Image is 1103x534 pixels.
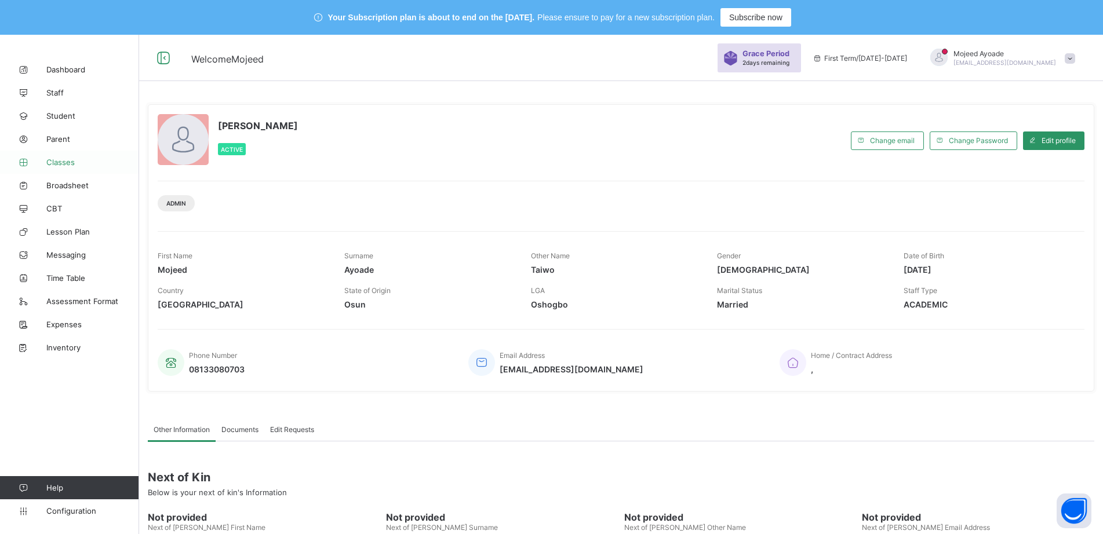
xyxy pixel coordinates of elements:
span: Grace Period [742,49,789,58]
span: Gender [717,251,741,260]
div: MojeedAyoade [919,49,1081,68]
span: Oshogbo [531,299,700,309]
span: Not provided [148,511,380,523]
span: Welcome Mojeed [191,53,264,65]
span: 2 days remaining [742,59,789,66]
span: Next of Kin [148,470,1094,484]
span: session/term information [813,54,907,63]
span: Lesson Plan [46,227,139,236]
span: [EMAIL_ADDRESS][DOMAIN_NAME] [500,364,643,374]
span: Student [46,111,139,120]
span: [PERSON_NAME] [218,120,298,131]
span: Taiwo [531,265,700,275]
span: Admin [166,200,186,207]
span: State of Origin [344,286,391,295]
span: , [811,364,892,374]
span: Help [46,483,139,492]
span: Ayoade [344,265,514,275]
span: Inventory [46,343,139,352]
span: Home / Contract Address [811,351,892,360]
span: Not provided [386,511,618,523]
span: Expenses [46,320,139,329]
span: Surname [344,251,373,260]
span: Active [221,146,243,153]
span: Subscribe now [729,13,782,22]
span: Messaging [46,250,139,259]
span: Your Subscription plan is about to end on the [DATE]. [328,13,534,22]
span: Next of [PERSON_NAME] Email Address [862,523,990,532]
span: Phone Number [189,351,237,360]
span: Osun [344,299,514,309]
span: Other Information [154,425,210,434]
span: 08133080703 [189,364,245,374]
span: Change Password [949,136,1008,145]
span: Documents [221,425,259,434]
span: ACADEMIC [904,299,1073,309]
span: Change email [870,136,915,145]
span: Other Name [531,251,570,260]
span: Next of [PERSON_NAME] Surname [386,523,498,532]
span: [DEMOGRAPHIC_DATA] [717,265,886,275]
span: Parent [46,134,139,144]
span: CBT [46,204,139,213]
span: Edit profile [1042,136,1076,145]
span: Staff [46,88,139,97]
span: Below is your next of kin's Information [148,488,287,497]
span: Marital Status [717,286,762,295]
span: Dashboard [46,65,139,74]
span: Date of Birth [904,251,944,260]
span: Mojeed [158,265,327,275]
span: Time Table [46,273,139,283]
span: Edit Requests [270,425,314,434]
span: Married [717,299,886,309]
span: Email Address [500,351,545,360]
span: Broadsheet [46,181,139,190]
span: Next of [PERSON_NAME] Other Name [624,523,746,532]
span: Mojeed Ayoade [953,49,1056,58]
span: Assessment Format [46,297,139,306]
span: Classes [46,158,139,167]
span: Not provided [624,511,857,523]
span: Not provided [862,511,1094,523]
button: Open asap [1057,493,1091,528]
span: Next of [PERSON_NAME] First Name [148,523,265,532]
img: sticker-purple.71386a28dfed39d6af7621340158ba97.svg [723,51,738,65]
span: Country [158,286,184,295]
span: Configuration [46,506,139,515]
span: First Name [158,251,192,260]
span: LGA [531,286,545,295]
span: [DATE] [904,265,1073,275]
span: [GEOGRAPHIC_DATA] [158,299,327,309]
span: Staff Type [904,286,937,295]
span: Please ensure to pay for a new subscription plan. [537,13,715,22]
span: [EMAIL_ADDRESS][DOMAIN_NAME] [953,59,1056,66]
